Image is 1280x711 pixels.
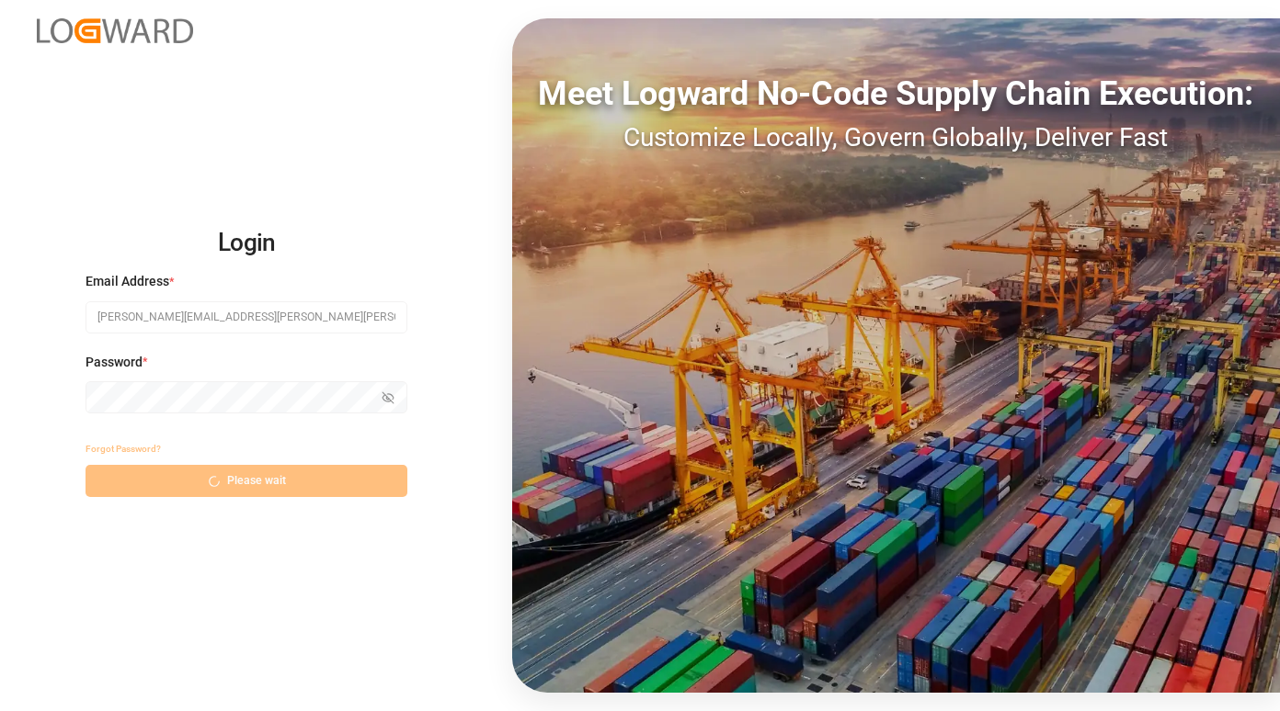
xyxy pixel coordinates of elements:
[86,301,407,333] input: Enter your email
[37,18,193,43] img: Logward_new_orange.png
[86,353,143,372] span: Password
[86,214,407,273] h2: Login
[512,69,1280,118] div: Meet Logward No-Code Supply Chain Execution:
[86,272,169,291] span: Email Address
[512,118,1280,157] div: Customize Locally, Govern Globally, Deliver Fast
